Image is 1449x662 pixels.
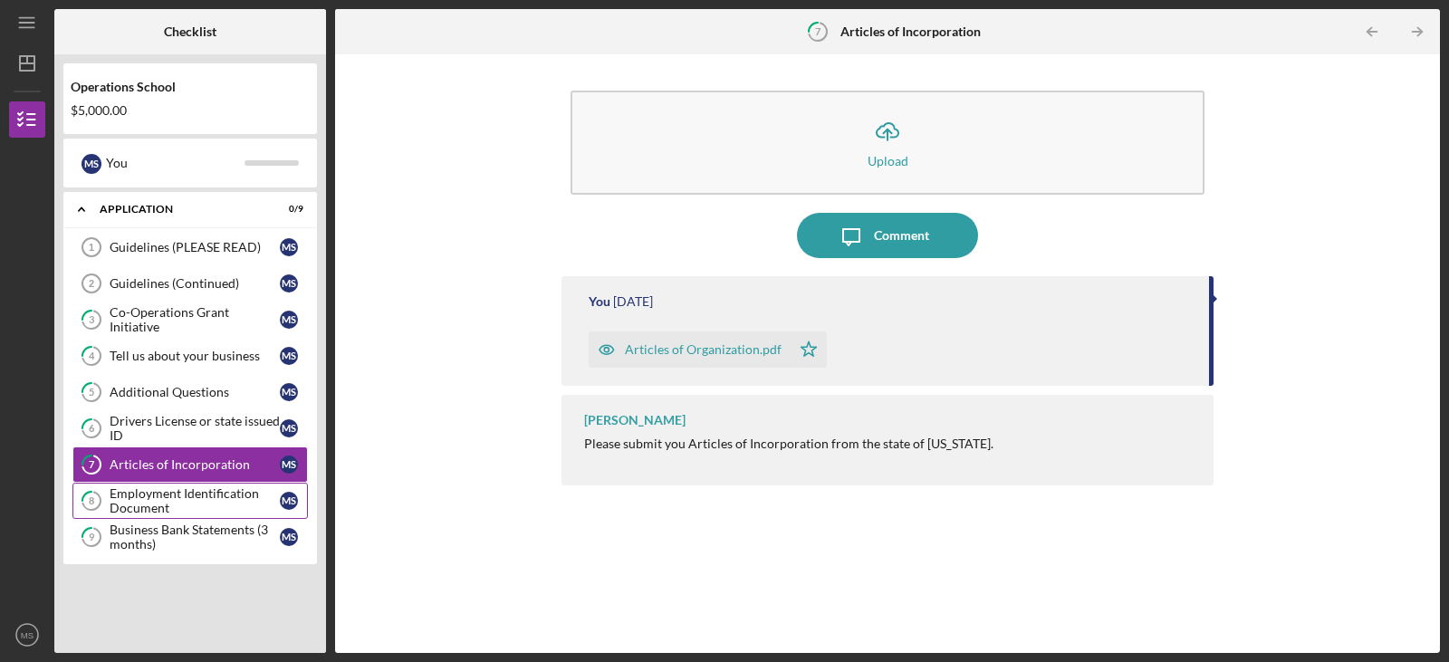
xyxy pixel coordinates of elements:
div: You [589,294,610,309]
button: Articles of Organization.pdf [589,331,827,368]
tspan: 8 [89,495,94,507]
div: Please submit you Articles of Incorporation from the state of [US_STATE]. [584,437,993,451]
tspan: 3 [89,314,94,326]
div: M S [280,238,298,256]
div: Co-Operations Grant Initiative [110,305,280,334]
button: MS [9,617,45,653]
div: Articles of Incorporation [110,457,280,472]
a: 9Business Bank Statements (3 months)MS [72,519,308,555]
div: M S [280,419,298,437]
div: Upload [868,154,908,168]
button: Upload [571,91,1204,195]
a: 6Drivers License or state issued IDMS [72,410,308,446]
tspan: 2 [89,278,94,289]
div: M S [82,154,101,174]
div: M S [280,383,298,401]
text: MS [21,630,34,640]
tspan: 7 [89,459,95,471]
div: M S [280,274,298,293]
b: Articles of Incorporation [840,24,981,39]
div: M S [280,347,298,365]
a: 8Employment Identification DocumentMS [72,483,308,519]
time: 2025-10-09 21:37 [613,294,653,309]
div: M S [280,311,298,329]
div: [PERSON_NAME] [584,413,686,427]
tspan: 5 [89,387,94,398]
div: Business Bank Statements (3 months) [110,523,280,552]
div: Comment [874,213,929,258]
b: Checklist [164,24,216,39]
div: Drivers License or state issued ID [110,414,280,443]
a: 2Guidelines (Continued)MS [72,265,308,302]
div: Guidelines (Continued) [110,276,280,291]
div: Operations School [71,80,310,94]
tspan: 1 [89,242,94,253]
div: Employment Identification Document [110,486,280,515]
div: 0 / 9 [271,204,303,215]
div: You [106,148,245,178]
tspan: 4 [89,350,95,362]
div: $5,000.00 [71,103,310,118]
tspan: 6 [89,423,95,435]
tspan: 9 [89,532,95,543]
div: M S [280,492,298,510]
a: 1Guidelines (PLEASE READ)MS [72,229,308,265]
button: Comment [797,213,978,258]
a: 7Articles of IncorporationMS [72,446,308,483]
div: M S [280,456,298,474]
a: 4Tell us about your businessMS [72,338,308,374]
div: Additional Questions [110,385,280,399]
div: Tell us about your business [110,349,280,363]
a: 5Additional QuestionsMS [72,374,308,410]
tspan: 7 [815,25,821,37]
div: Articles of Organization.pdf [625,342,782,357]
a: 3Co-Operations Grant InitiativeMS [72,302,308,338]
div: M S [280,528,298,546]
div: Guidelines (PLEASE READ) [110,240,280,254]
div: Application [100,204,258,215]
